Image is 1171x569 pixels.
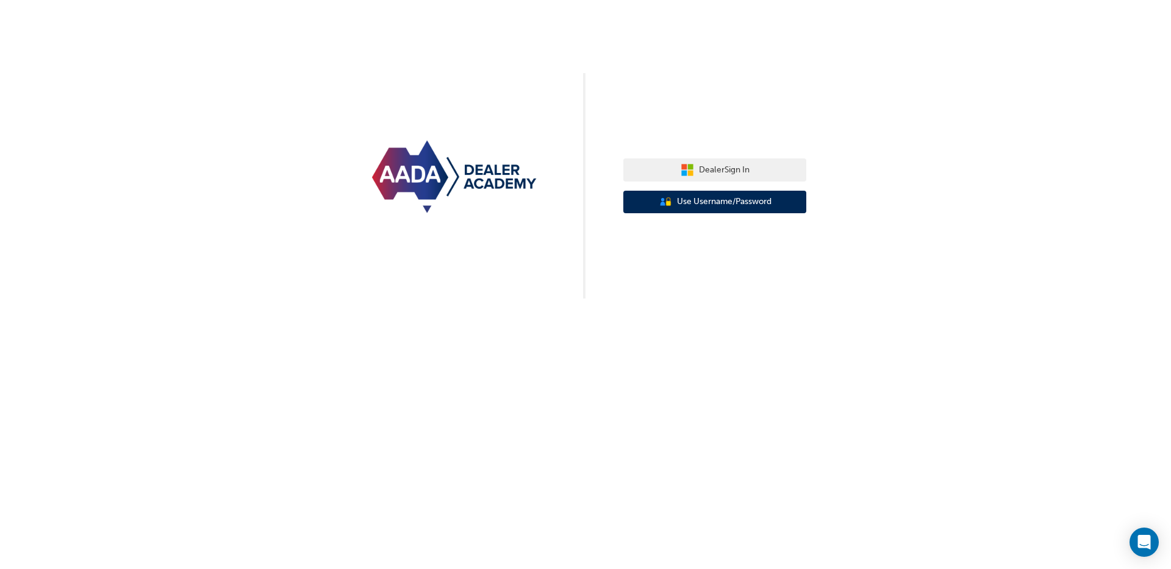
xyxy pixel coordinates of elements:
span: Use Username/Password [677,195,772,209]
div: Open Intercom Messenger [1130,528,1159,557]
span: Dealer Sign In [699,163,750,177]
button: DealerSign In [623,158,806,182]
button: Use Username/Password [623,191,806,214]
img: Trak [365,138,548,215]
